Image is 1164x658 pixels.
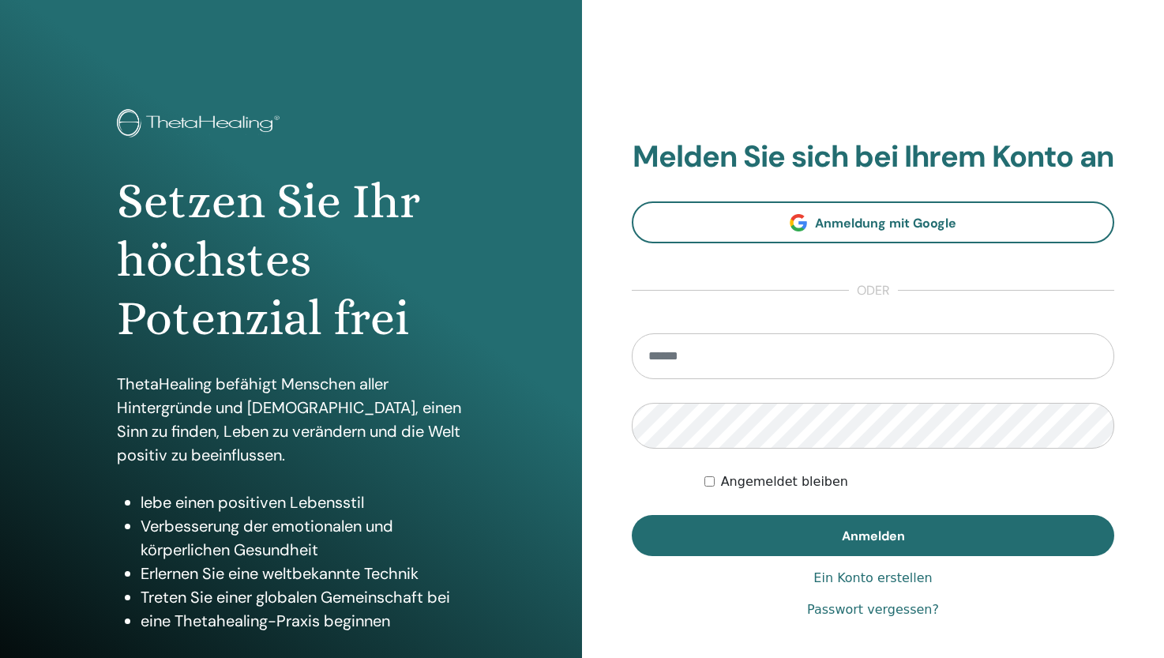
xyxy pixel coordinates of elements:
[141,609,465,633] li: eine Thetahealing-Praxis beginnen
[815,215,956,231] span: Anmeldung mit Google
[141,514,465,562] li: Verbesserung der emotionalen und körperlichen Gesundheit
[632,201,1114,243] a: Anmeldung mit Google
[632,139,1114,175] h2: Melden Sie sich bei Ihrem Konto an
[721,472,848,491] label: Angemeldet bleiben
[704,472,1114,491] div: Keep me authenticated indefinitely or until I manually logout
[807,600,939,619] a: Passwort vergessen?
[813,569,932,588] a: Ein Konto erstellen
[141,585,465,609] li: Treten Sie einer globalen Gemeinschaft bei
[632,515,1114,556] button: Anmelden
[117,372,465,467] p: ThetaHealing befähigt Menschen aller Hintergründe und [DEMOGRAPHIC_DATA], einen Sinn zu finden, L...
[141,491,465,514] li: lebe einen positiven Lebensstil
[141,562,465,585] li: Erlernen Sie eine weltbekannte Technik
[117,172,465,348] h1: Setzen Sie Ihr höchstes Potenzial frei
[842,528,905,544] span: Anmelden
[849,281,898,300] span: oder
